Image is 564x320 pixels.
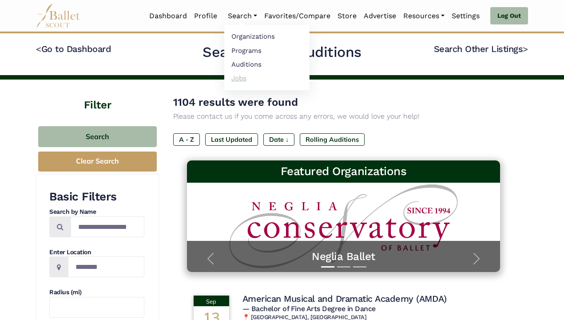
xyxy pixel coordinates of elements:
[196,250,492,264] a: Neglia Ballet
[194,296,229,306] div: Sep
[194,164,493,179] h3: Featured Organizations
[203,43,361,62] h2: Search Ballet Auditions
[224,57,310,71] a: Auditions
[49,248,144,257] h4: Enter Location
[242,293,447,304] h4: American Musical and Dramatic Academy (AMDA)
[224,25,310,90] ul: Resources
[224,7,261,25] a: Search
[49,288,144,297] h4: Radius (mi)
[360,7,400,25] a: Advertise
[434,44,528,54] a: Search Other Listings>
[68,256,144,277] input: Location
[38,152,157,172] button: Clear Search
[49,189,144,204] h3: Basic Filters
[337,262,350,272] button: Slide 2
[146,7,191,25] a: Dashboard
[261,7,334,25] a: Favorites/Compare
[173,111,514,122] p: Please contact us if you come across any errors, we would love your help!
[38,126,157,147] button: Search
[321,262,334,272] button: Slide 1
[36,80,159,113] h4: Filter
[191,7,221,25] a: Profile
[205,133,258,146] label: Last Updated
[173,96,298,108] span: 1104 results were found
[224,71,310,85] a: Jobs
[49,208,144,216] h4: Search by Name
[263,133,294,146] label: Date ↓
[448,7,483,25] a: Settings
[242,304,376,313] span: — Bachelor of Fine Arts Degree in Dance
[334,7,360,25] a: Store
[173,133,200,146] label: A - Z
[36,43,41,54] code: <
[523,43,528,54] code: >
[490,7,528,25] a: Log Out
[300,133,365,146] label: Rolling Auditions
[71,216,144,237] input: Search by names...
[36,44,111,54] a: <Go to Dashboard
[400,7,448,25] a: Resources
[353,262,366,272] button: Slide 3
[224,30,310,44] a: Organizations
[224,44,310,57] a: Programs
